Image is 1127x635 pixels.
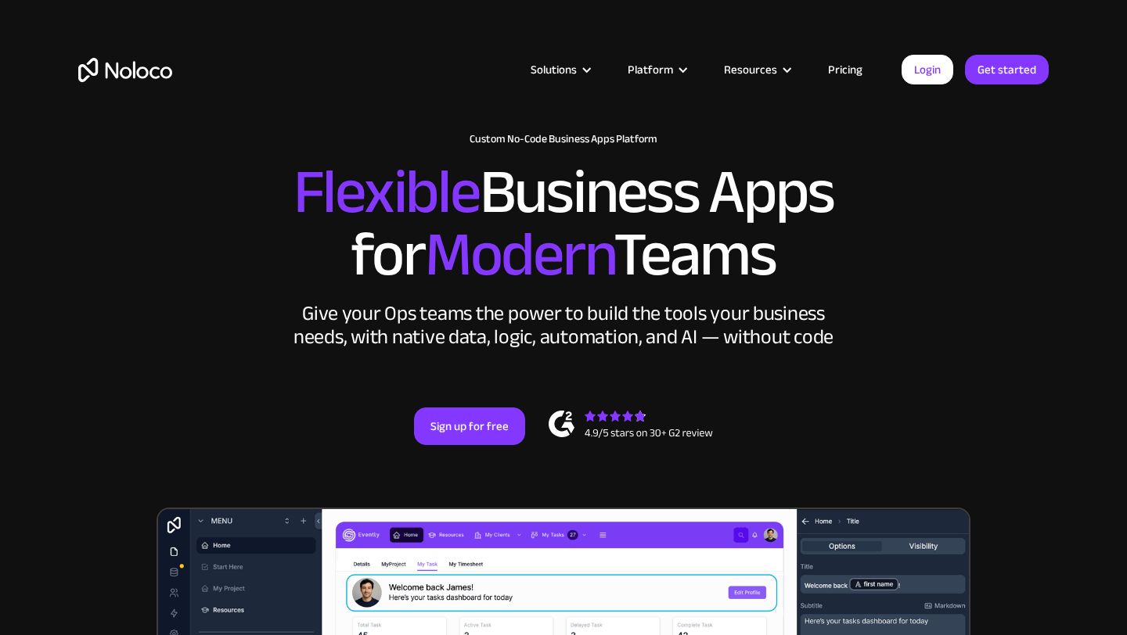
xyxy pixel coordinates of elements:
[78,161,1049,286] h2: Business Apps for Teams
[724,59,777,80] div: Resources
[965,55,1049,84] a: Get started
[808,59,882,80] a: Pricing
[425,196,614,313] span: Modern
[414,407,525,445] a: Sign up for free
[293,134,480,250] span: Flexible
[531,59,577,80] div: Solutions
[290,302,837,349] div: Give your Ops teams the power to build the tools your business needs, with native data, logic, au...
[902,55,953,84] a: Login
[628,59,673,80] div: Platform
